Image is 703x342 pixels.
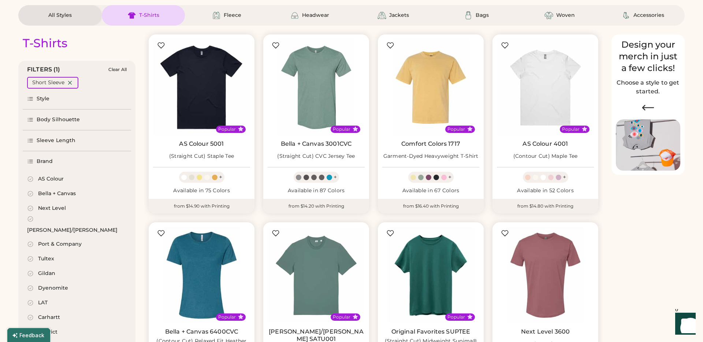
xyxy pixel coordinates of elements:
[383,153,479,160] div: Garment-Dyed Heavyweight T-Shirt
[391,328,470,335] a: Original Favorites SUPTEE
[238,126,243,132] button: Popular Style
[401,140,460,148] a: Comfort Colors 1717
[37,158,53,165] div: Brand
[616,39,680,74] div: Design your merch in just a few clicks!
[562,126,580,132] div: Popular
[37,116,80,123] div: Body Silhouette
[153,39,250,136] img: AS Colour 5001 (Straight Cut) Staple Tee
[377,11,386,20] img: Jackets Icon
[218,314,236,320] div: Popular
[38,175,64,183] div: AS Colour
[544,11,553,20] img: Woven Icon
[476,12,489,19] div: Bags
[38,190,76,197] div: Bella + Canvas
[127,11,136,20] img: T-Shirts Icon
[212,11,221,20] img: Fleece Icon
[238,314,243,320] button: Popular Style
[353,314,358,320] button: Popular Style
[165,328,238,335] a: Bella + Canvas 6400CVC
[497,187,594,194] div: Available in 52 Colors
[497,227,594,324] img: Next Level 3600 Cotton Short Sleeve Crew
[333,126,350,132] div: Popular
[467,314,473,320] button: Popular Style
[139,12,159,19] div: T-Shirts
[522,140,568,148] a: AS Colour 4001
[467,126,473,132] button: Popular Style
[497,39,594,136] img: AS Colour 4001 (Contour Cut) Maple Tee
[334,173,337,181] div: +
[302,12,329,19] div: Headwear
[668,309,700,341] iframe: Front Chat
[622,11,631,20] img: Accessories Icon
[38,255,54,263] div: Tultex
[169,153,234,160] div: (Straight Cut) Staple Tee
[37,137,75,144] div: Sleeve Length
[268,39,365,136] img: BELLA + CANVAS 3001CVC (Straight Cut) CVC Jersey Tee
[290,11,299,20] img: Headwear Icon
[281,140,351,148] a: Bella + Canvas 3001CVC
[38,241,82,248] div: Port & Company
[268,187,365,194] div: Available in 87 Colors
[378,199,484,213] div: from $16.40 with Printing
[268,227,365,324] img: Stanley/Stella SATU001 Creator 2.0 Premium Tee
[382,187,479,194] div: Available in 67 Colors
[38,299,48,306] div: LAT
[556,12,575,19] div: Woven
[38,314,60,321] div: Carhartt
[333,314,350,320] div: Popular
[513,153,578,160] div: (Contour Cut) Maple Tee
[153,227,250,324] img: BELLA + CANVAS 6400CVC (Contour Cut) Relaxed Fit Heather CVC Tee
[277,153,355,160] div: (Straight Cut) CVC Jersey Tee
[563,173,566,181] div: +
[447,126,465,132] div: Popular
[179,140,224,148] a: AS Colour 5001
[389,12,409,19] div: Jackets
[38,270,55,277] div: Gildan
[633,12,664,19] div: Accessories
[382,39,479,136] img: Comfort Colors 1717 Garment-Dyed Heavyweight T-Shirt
[37,95,50,103] div: Style
[32,79,64,86] div: Short Sleeve
[27,65,60,74] div: FILTERS (1)
[521,328,570,335] a: Next Level 3600
[149,199,254,213] div: from $14.90 with Printing
[582,126,587,132] button: Popular Style
[382,227,479,324] img: Original Favorites SUPTEE (Straight Cut) Midweight Supima® Tee
[448,173,451,181] div: +
[218,126,236,132] div: Popular
[38,205,66,212] div: Next Level
[492,199,598,213] div: from $14.80 with Printing
[38,285,68,292] div: Dyenomite
[464,11,473,20] img: Bags Icon
[616,78,680,96] h2: Choose a style to get started.
[27,227,118,234] div: [PERSON_NAME]/[PERSON_NAME]
[23,36,67,51] div: T-Shirts
[447,314,465,320] div: Popular
[153,187,250,194] div: Available in 75 Colors
[353,126,358,132] button: Popular Style
[616,119,680,171] img: Image of Lisa Congdon Eye Print on T-Shirt and Hat
[224,12,241,19] div: Fleece
[108,67,127,72] div: Clear All
[263,199,369,213] div: from $14.20 with Printing
[48,12,72,19] div: All Styles
[219,173,222,181] div: +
